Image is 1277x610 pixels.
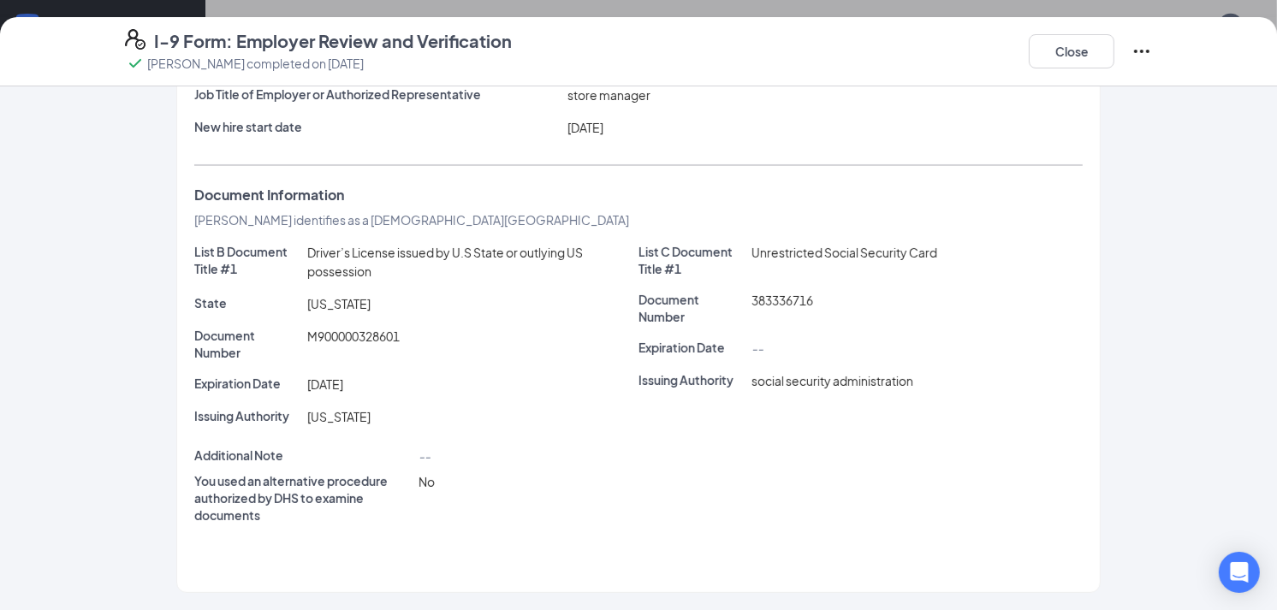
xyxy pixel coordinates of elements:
svg: Checkmark [125,53,146,74]
span: social security administration [751,373,913,388]
span: M900000328601 [307,329,400,344]
span: [DATE] [567,120,603,135]
span: -- [751,341,763,356]
span: Document Information [194,187,344,204]
span: [DATE] [307,376,343,392]
p: Expiration Date [638,339,745,356]
span: Unrestricted Social Security Card [751,245,937,260]
p: Issuing Authority [638,371,745,388]
div: Open Intercom Messenger [1219,552,1260,593]
span: No [419,474,435,489]
span: [PERSON_NAME] identifies as a [DEMOGRAPHIC_DATA][GEOGRAPHIC_DATA] [194,212,629,228]
p: New hire start date [194,118,561,135]
span: Driver’s License issued by U.S State or outlying US possession [307,245,583,279]
p: List C Document Title #1 [638,243,745,277]
p: Issuing Authority [194,407,300,424]
h4: I-9 Form: Employer Review and Verification [154,29,512,53]
span: -- [419,448,431,464]
p: You used an alternative procedure authorized by DHS to examine documents [194,472,412,524]
p: List B Document Title #1 [194,243,300,277]
p: Expiration Date [194,375,300,392]
button: Close [1029,34,1114,68]
p: Job Title of Employer or Authorized Representative [194,86,561,103]
svg: FormI9EVerifyIcon [125,29,146,50]
p: Document Number [638,291,745,325]
span: [US_STATE] [307,409,371,424]
p: State [194,294,300,311]
p: Document Number [194,327,300,361]
span: store manager [567,87,650,103]
p: [PERSON_NAME] completed on [DATE] [147,55,364,72]
p: Additional Note [194,447,412,464]
svg: Ellipses [1131,41,1152,62]
span: 383336716 [751,293,813,308]
span: [US_STATE] [307,296,371,311]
